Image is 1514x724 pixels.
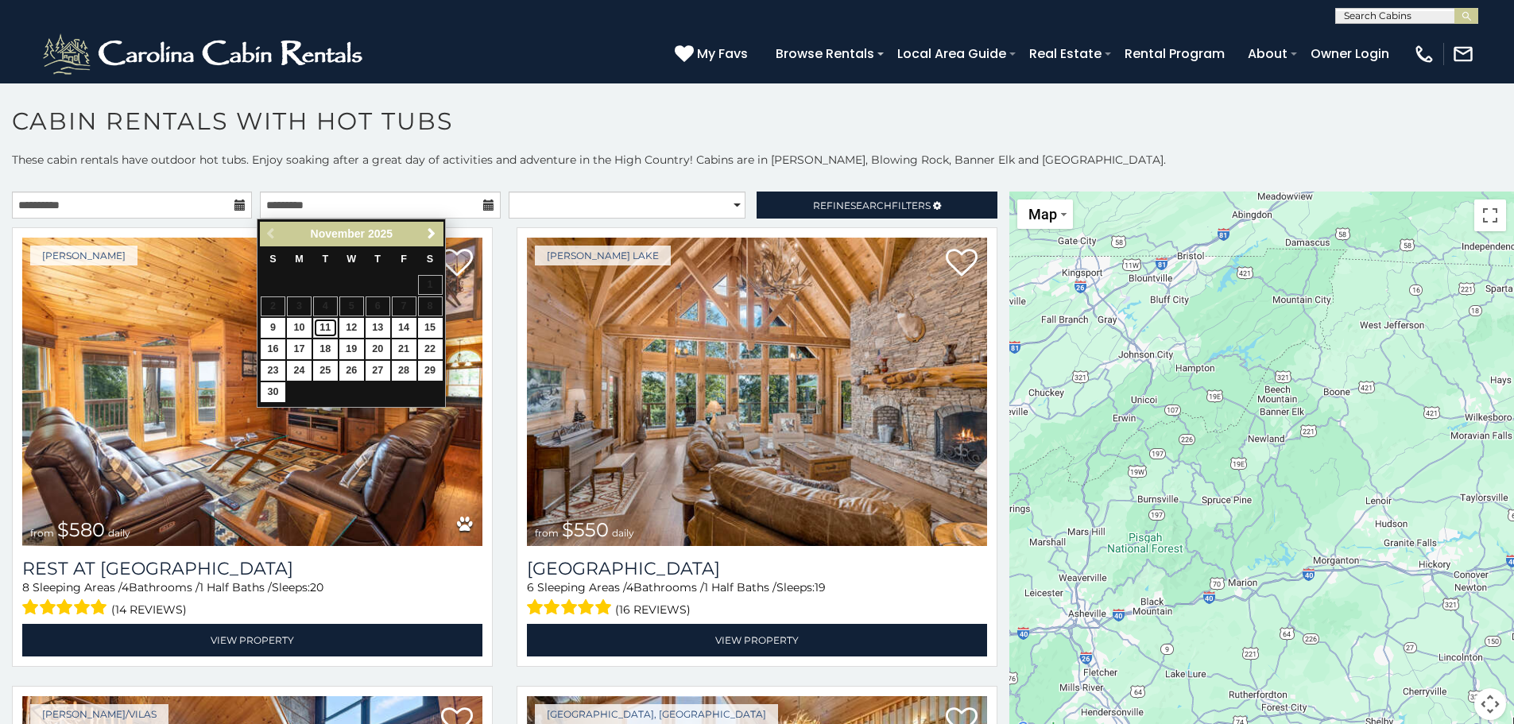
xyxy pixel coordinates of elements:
a: About [1240,40,1295,68]
a: 19 [339,339,364,359]
a: 11 [313,318,338,338]
a: 25 [313,361,338,381]
span: Monday [295,254,304,265]
a: Rest at Mountain Crest from $580 daily [22,238,482,546]
button: Toggle fullscreen view [1474,199,1506,231]
a: [PERSON_NAME] Lake [535,246,671,265]
a: 17 [287,339,312,359]
span: 2025 [368,227,393,240]
a: 26 [339,361,364,381]
a: Add to favorites [946,247,978,281]
span: 8 [22,580,29,594]
a: [PERSON_NAME]/Vilas [30,704,168,724]
a: Browse Rentals [768,40,882,68]
span: $550 [562,518,609,541]
span: 6 [527,580,534,594]
a: 12 [339,318,364,338]
a: View Property [527,624,987,656]
span: 4 [122,580,129,594]
span: 20 [310,580,323,594]
a: Owner Login [1303,40,1397,68]
span: Refine Filters [813,199,931,211]
span: Search [850,199,892,211]
a: 16 [261,339,285,359]
h3: Rest at Mountain Crest [22,558,482,579]
span: Thursday [374,254,381,265]
a: [GEOGRAPHIC_DATA] [527,558,987,579]
button: Map camera controls [1474,688,1506,720]
span: 19 [815,580,826,594]
a: Rest at [GEOGRAPHIC_DATA] [22,558,482,579]
span: My Favs [697,44,748,64]
div: Sleeping Areas / Bathrooms / Sleeps: [527,579,987,620]
span: Friday [401,254,407,265]
a: 27 [366,361,390,381]
span: (16 reviews) [615,599,691,620]
h3: Lake Haven Lodge [527,558,987,579]
span: Sunday [269,254,276,265]
span: Next [425,227,438,240]
a: My Favs [675,44,752,64]
a: 10 [287,318,312,338]
a: RefineSearchFilters [757,192,997,219]
a: 15 [418,318,443,338]
a: 20 [366,339,390,359]
span: from [30,527,54,539]
a: Real Estate [1021,40,1109,68]
a: 14 [392,318,416,338]
span: 1 Half Baths / [704,580,776,594]
span: Wednesday [347,254,356,265]
a: 29 [418,361,443,381]
a: Rental Program [1117,40,1233,68]
img: mail-regular-white.png [1452,43,1474,65]
span: (14 reviews) [111,599,187,620]
img: Lake Haven Lodge [527,238,987,546]
span: 4 [626,580,633,594]
a: View Property [22,624,482,656]
a: Add to favorites [441,247,473,281]
span: Map [1028,206,1057,223]
a: 30 [261,382,285,402]
span: from [535,527,559,539]
a: 9 [261,318,285,338]
span: $580 [57,518,105,541]
a: 18 [313,339,338,359]
span: 1 Half Baths / [199,580,272,594]
a: 28 [392,361,416,381]
span: daily [612,527,634,539]
a: 22 [418,339,443,359]
a: [GEOGRAPHIC_DATA], [GEOGRAPHIC_DATA] [535,704,778,724]
a: 13 [366,318,390,338]
span: November [311,227,365,240]
span: Saturday [427,254,433,265]
img: phone-regular-white.png [1413,43,1435,65]
a: 23 [261,361,285,381]
button: Change map style [1017,199,1073,229]
span: Tuesday [323,254,329,265]
img: Rest at Mountain Crest [22,238,482,546]
a: Local Area Guide [889,40,1014,68]
a: [PERSON_NAME] [30,246,137,265]
span: daily [108,527,130,539]
a: Lake Haven Lodge from $550 daily [527,238,987,546]
img: White-1-2.png [40,30,370,78]
a: 21 [392,339,416,359]
a: Next [421,224,441,244]
a: 24 [287,361,312,381]
div: Sleeping Areas / Bathrooms / Sleeps: [22,579,482,620]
